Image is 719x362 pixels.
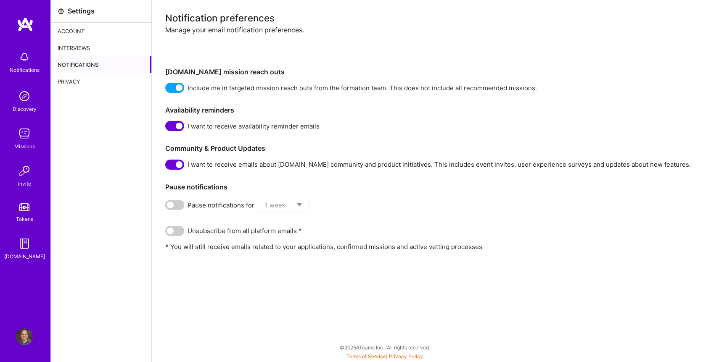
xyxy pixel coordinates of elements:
img: guide book [16,235,33,252]
img: discovery [16,88,33,105]
img: bell [16,49,33,66]
a: Terms of Service [346,353,386,359]
span: Unsubscribe from all platform emails * [188,226,302,235]
div: Missions [14,142,35,151]
img: User Avatar [16,328,33,345]
div: Tokens [16,215,33,223]
div: [DOMAIN_NAME] [4,252,45,261]
span: I want to receive emails about [DOMAIN_NAME] community and product initiatives. This includes eve... [188,160,691,169]
p: * You will still receive emails related to your applications, confirmed missions and active vetti... [165,242,706,251]
div: Notification preferences [165,13,706,22]
h3: Pause notifications [165,183,706,191]
a: Privacy Policy [389,353,423,359]
img: Invite [16,163,33,179]
h3: Availability reminders [165,106,706,114]
div: Notifications [10,66,40,74]
div: Settings [68,7,95,16]
div: Account [51,23,151,39]
div: Interviews [51,39,151,56]
span: Include me in targeted mission reach outs from the formation team. This does not include all reco... [188,84,537,92]
div: Discovery [13,105,37,113]
div: Invite [18,179,31,188]
span: I want to receive availability reminder emails [188,122,320,131]
img: logo [17,17,34,32]
div: Notifications [51,56,151,73]
img: tokens [19,203,29,211]
a: User Avatar [14,328,35,345]
span: | [346,353,423,359]
span: Pause notifications for [188,201,254,210]
img: teamwork [16,125,33,142]
div: © 2025 ATeams Inc., All rights reserved. [50,337,719,358]
i: icon Settings [58,8,64,15]
h3: Community & Product Updates [165,144,706,152]
h3: [DOMAIN_NAME] mission reach outs [165,68,706,76]
div: Privacy [51,73,151,90]
div: Manage your email notification preferences. [165,26,706,61]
